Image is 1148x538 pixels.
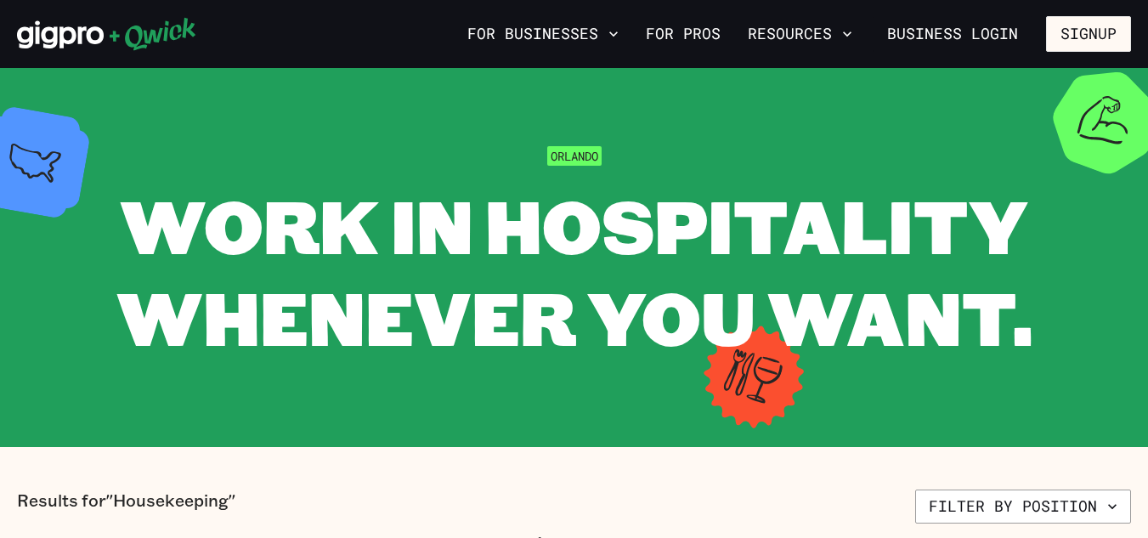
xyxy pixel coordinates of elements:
[741,20,859,48] button: Resources
[547,146,602,166] span: Orlando
[116,176,1032,365] span: WORK IN HOSPITALITY WHENEVER YOU WANT.
[17,490,235,524] p: Results for "Housekeeping"
[1046,16,1131,52] button: Signup
[461,20,625,48] button: For Businesses
[639,20,727,48] a: For Pros
[873,16,1032,52] a: Business Login
[915,490,1131,524] button: Filter by position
